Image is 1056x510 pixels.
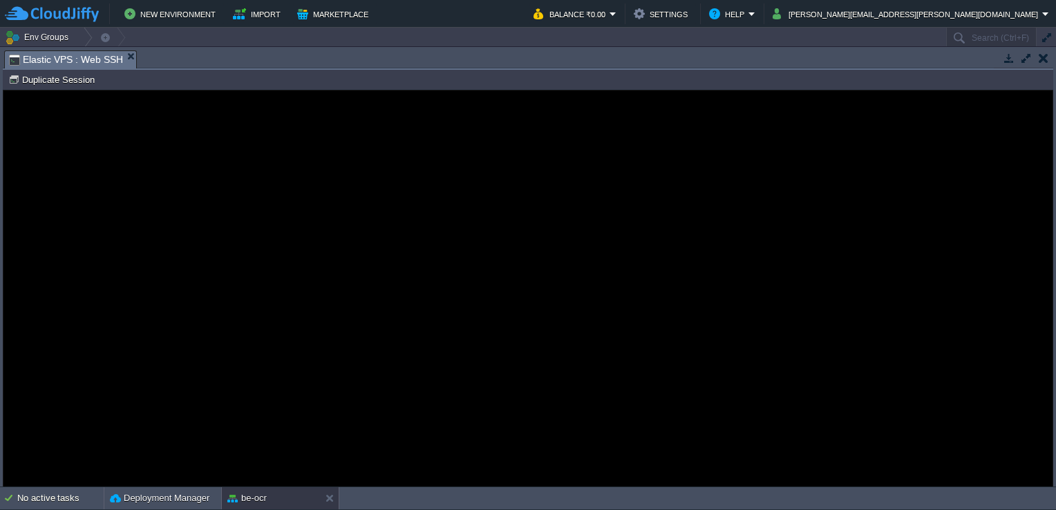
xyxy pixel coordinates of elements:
button: Help [709,6,748,22]
button: Deployment Manager [110,491,209,505]
span: Elastic VPS : Web SSH [9,51,123,68]
button: Settings [634,6,692,22]
button: New Environment [124,6,220,22]
img: CloudJiffy [5,6,99,23]
div: No active tasks [17,487,104,509]
button: Marketplace [297,6,373,22]
button: Import [233,6,285,22]
button: Duplicate Session [8,73,99,86]
button: Env Groups [5,28,73,47]
button: be-ocr [227,491,267,505]
iframe: chat widget [998,455,1042,496]
button: Balance ₹0.00 [534,6,610,22]
button: [PERSON_NAME][EMAIL_ADDRESS][PERSON_NAME][DOMAIN_NAME] [773,6,1042,22]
